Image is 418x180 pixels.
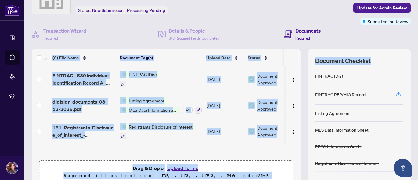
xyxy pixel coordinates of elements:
[120,107,126,113] img: Status Icon
[126,97,167,104] span: Listing Agreement
[5,5,20,16] img: logo
[120,97,202,114] button: Status IconListing AgreementStatus IconMLS Data Information Sheet+1
[315,143,361,150] div: RECO Information Guide
[206,55,231,61] span: Upload Date
[204,49,245,66] th: Upload Date
[183,107,193,113] div: + 1
[120,123,126,130] img: Status Icon
[248,102,255,109] img: Document Status
[120,97,126,104] img: Status Icon
[204,118,246,145] td: [DATE]
[295,27,321,34] h4: Documents
[133,164,200,172] span: Drag & Drop or
[315,126,369,133] div: MLS Data Information Sheet
[353,3,411,13] button: Update for Admin Review
[169,27,219,34] h4: Details & People
[368,18,408,25] span: Submitted for Review
[6,162,18,174] img: Profile Icon
[52,72,115,86] span: FINTRAC - 630 Individual Identification Record A - PropTx-OREA_[DATE] 14_56_25.pdf
[204,92,246,118] td: [DATE]
[315,57,371,65] span: Document Checklist
[315,72,343,79] div: FINTRAC ID(s)
[248,128,255,135] img: Document Status
[257,99,295,112] span: Document Approved
[120,123,195,140] button: Status IconRegistrants Disclosure of Interest
[126,123,195,130] span: Registrants Disclosure of Interest
[126,107,180,113] span: MLS Data Information Sheet
[52,124,115,139] span: 161_Registrants_Disclosure_of_Interest_-_Disposition_of_Property_-_PropTx-[PERSON_NAME] 1 EXECUTE...
[43,36,58,41] span: Required
[291,78,296,83] img: Logo
[117,49,204,66] th: Document Tag(s)
[315,110,351,116] div: Listing Agreement
[257,125,295,138] span: Document Approved
[315,160,379,167] div: Registrants Disclosure of Interest
[291,104,296,108] img: Logo
[43,172,289,179] p: Supported files include .PDF, .JPG, .JPEG, .PNG under 25 MB
[288,74,298,84] button: Logo
[245,49,297,66] th: Status
[52,98,115,113] span: digisign-documents-08-12-2025.pdf
[295,36,310,41] span: Required
[43,27,86,34] h4: Transaction Wizard
[291,130,296,135] img: Logo
[288,126,298,136] button: Logo
[394,159,412,177] button: Open asap
[169,36,219,41] span: 3/3 Required Fields Completed
[204,66,246,92] td: [DATE]
[315,91,366,98] div: FINTRAC PEP/HIO Record
[165,164,200,172] button: Upload Forms
[120,71,126,78] img: Status Icon
[248,76,255,83] img: Document Status
[288,101,298,110] button: Logo
[120,71,159,87] button: Status IconFINTRAC ID(s)
[257,72,295,86] span: Document Approved
[248,55,260,61] span: Status
[50,49,117,66] th: (3) File Name
[92,8,165,13] span: New Submission - Processing Pending
[52,55,79,61] span: (3) File Name
[126,71,159,78] span: FINTRAC ID(s)
[76,6,168,14] div: Status:
[357,3,407,13] span: Update for Admin Review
